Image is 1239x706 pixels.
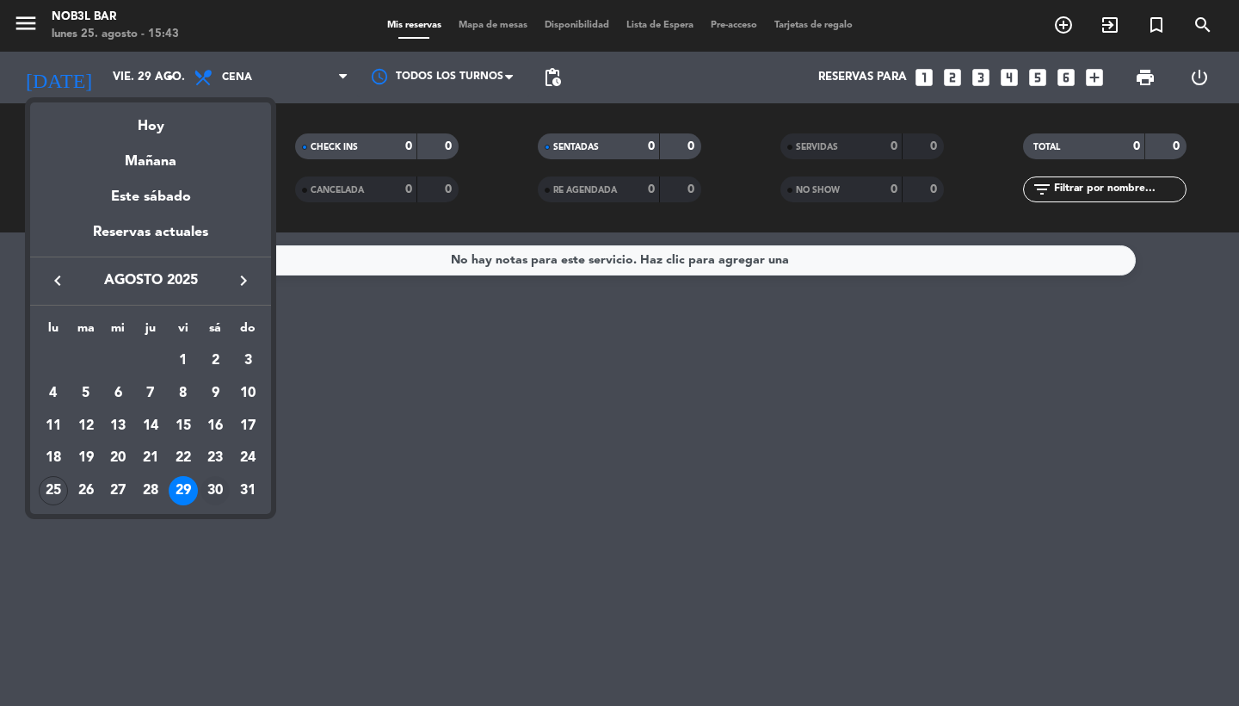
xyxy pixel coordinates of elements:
[102,319,134,345] th: miércoles
[71,379,101,408] div: 5
[169,346,198,375] div: 1
[200,443,230,473] div: 23
[200,319,232,345] th: sábado
[231,377,264,410] td: 10 de agosto de 2025
[37,377,70,410] td: 4 de agosto de 2025
[102,377,134,410] td: 6 de agosto de 2025
[167,474,200,507] td: 29 de agosto de 2025
[37,410,70,443] td: 11 de agosto de 2025
[134,442,167,474] td: 21 de agosto de 2025
[103,476,133,505] div: 27
[134,410,167,443] td: 14 de agosto de 2025
[30,173,271,221] div: Este sábado
[136,412,165,441] div: 14
[102,410,134,443] td: 13 de agosto de 2025
[71,476,101,505] div: 26
[134,474,167,507] td: 28 de agosto de 2025
[102,442,134,474] td: 20 de agosto de 2025
[103,379,133,408] div: 6
[134,319,167,345] th: jueves
[70,410,102,443] td: 12 de agosto de 2025
[200,410,232,443] td: 16 de agosto de 2025
[37,442,70,474] td: 18 de agosto de 2025
[233,346,262,375] div: 3
[233,412,262,441] div: 17
[231,344,264,377] td: 3 de agosto de 2025
[134,377,167,410] td: 7 de agosto de 2025
[167,319,200,345] th: viernes
[102,474,134,507] td: 27 de agosto de 2025
[103,412,133,441] div: 13
[70,319,102,345] th: martes
[136,379,165,408] div: 7
[169,443,198,473] div: 22
[39,476,68,505] div: 25
[30,138,271,173] div: Mañana
[231,410,264,443] td: 17 de agosto de 2025
[73,269,228,292] span: agosto 2025
[47,270,68,291] i: keyboard_arrow_left
[231,442,264,474] td: 24 de agosto de 2025
[233,443,262,473] div: 24
[167,442,200,474] td: 22 de agosto de 2025
[169,412,198,441] div: 15
[200,442,232,474] td: 23 de agosto de 2025
[167,344,200,377] td: 1 de agosto de 2025
[231,474,264,507] td: 31 de agosto de 2025
[39,412,68,441] div: 11
[200,344,232,377] td: 2 de agosto de 2025
[200,412,230,441] div: 16
[200,474,232,507] td: 30 de agosto de 2025
[70,442,102,474] td: 19 de agosto de 2025
[37,319,70,345] th: lunes
[37,474,70,507] td: 25 de agosto de 2025
[42,269,73,292] button: keyboard_arrow_left
[169,379,198,408] div: 8
[167,377,200,410] td: 8 de agosto de 2025
[39,379,68,408] div: 4
[200,346,230,375] div: 2
[70,377,102,410] td: 5 de agosto de 2025
[136,443,165,473] div: 21
[70,474,102,507] td: 26 de agosto de 2025
[167,410,200,443] td: 15 de agosto de 2025
[30,102,271,138] div: Hoy
[103,443,133,473] div: 20
[233,476,262,505] div: 31
[71,443,101,473] div: 19
[233,270,254,291] i: keyboard_arrow_right
[136,476,165,505] div: 28
[200,377,232,410] td: 9 de agosto de 2025
[200,476,230,505] div: 30
[169,476,198,505] div: 29
[30,221,271,257] div: Reservas actuales
[39,443,68,473] div: 18
[37,344,167,377] td: AGO.
[231,319,264,345] th: domingo
[228,269,259,292] button: keyboard_arrow_right
[200,379,230,408] div: 9
[71,412,101,441] div: 12
[233,379,262,408] div: 10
